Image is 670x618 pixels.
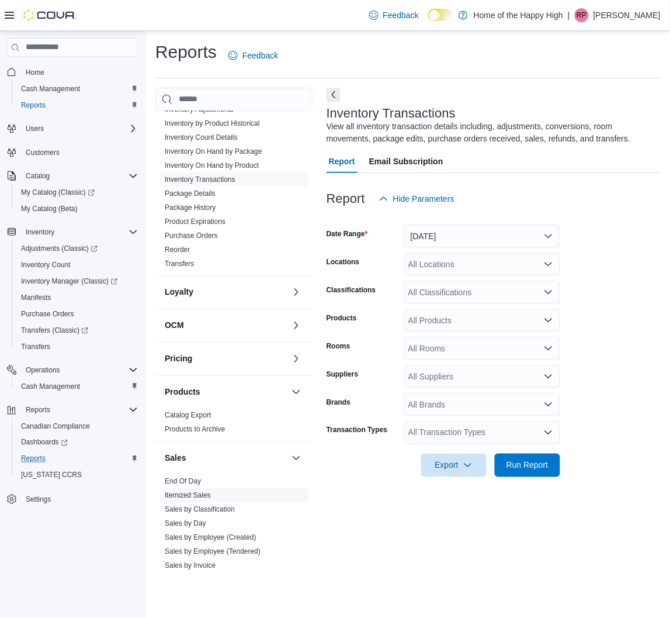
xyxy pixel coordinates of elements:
label: Classifications [327,285,376,295]
span: Reports [21,403,138,417]
span: Operations [21,363,138,377]
h3: Loyalty [165,286,193,298]
button: Products [289,385,303,399]
button: Loyalty [289,285,303,299]
label: Brands [327,398,350,407]
h3: Products [165,386,200,398]
span: Reports [16,452,138,466]
a: Manifests [16,291,55,305]
a: Products to Archive [165,426,225,434]
a: Sales by Employee (Created) [165,534,256,542]
a: Package Details [165,189,216,198]
span: Inventory Manager (Classic) [21,277,117,286]
div: Inventory [155,102,313,275]
a: Reports [16,98,50,112]
label: Transaction Types [327,426,387,435]
span: Sales by Employee (Tendered) [165,547,261,557]
a: Home [21,65,49,80]
button: Manifests [12,289,143,306]
span: Report [329,150,355,173]
button: Open list of options [544,316,553,325]
span: End Of Day [165,477,201,486]
a: Inventory Manager (Classic) [16,274,122,288]
span: Transfers [16,340,138,354]
button: Pricing [289,352,303,366]
h3: Pricing [165,353,192,365]
button: Hide Parameters [374,187,459,210]
a: Purchase Orders [16,307,79,321]
button: Users [2,120,143,137]
button: Inventory Count [12,257,143,273]
a: End Of Day [165,478,201,486]
button: OCM [165,320,287,332]
span: Dark Mode [428,21,429,22]
span: Users [26,124,44,133]
span: Inventory On Hand by Product [165,161,259,170]
a: My Catalog (Classic) [16,185,99,199]
span: Washington CCRS [16,468,138,482]
a: Product Expirations [165,217,225,226]
span: Sales by Day [165,519,206,529]
button: Users [21,122,48,136]
button: Purchase Orders [12,306,143,322]
span: Reports [21,454,46,464]
a: Reorder [165,246,190,254]
span: Reports [26,405,50,415]
span: Manifests [16,291,138,305]
a: Inventory Count [16,258,75,272]
button: Inventory [21,225,59,239]
span: [US_STATE] CCRS [21,471,82,480]
button: My Catalog (Beta) [12,201,143,217]
button: Catalog [2,168,143,184]
button: Catalog [21,169,54,183]
span: My Catalog (Classic) [21,188,95,197]
span: Purchase Orders [16,307,138,321]
a: [US_STATE] CCRS [16,468,86,482]
label: Products [327,313,357,323]
button: Open list of options [544,372,553,381]
span: Run Report [506,460,549,471]
button: Reports [12,451,143,467]
button: Run Report [495,454,560,477]
a: Inventory On Hand by Package [165,147,262,156]
p: | [568,8,570,22]
span: Dashboards [21,438,68,447]
span: Reports [21,101,46,110]
button: OCM [289,319,303,333]
span: Feedback [383,9,419,21]
a: Inventory Transactions [165,175,235,184]
div: Rachel Power [575,8,589,22]
label: Locations [327,257,360,267]
a: Itemized Sales [165,492,211,500]
span: Package History [165,203,216,212]
span: Catalog [26,171,50,181]
span: Transfers (Classic) [21,326,88,335]
a: Adjustments (Classic) [12,240,143,257]
a: My Catalog (Classic) [12,184,143,201]
a: Purchase Orders [165,232,218,240]
a: Cash Management [16,379,85,393]
span: Settings [26,495,51,505]
span: Users [21,122,138,136]
span: Settings [21,492,138,506]
button: Home [2,64,143,81]
div: View all inventory transaction details including, adjustments, conversions, room movements, packa... [327,120,655,145]
button: Reports [2,402,143,418]
span: Reports [16,98,138,112]
p: Home of the Happy High [474,8,563,22]
button: Sales [289,451,303,465]
button: [DATE] [404,225,560,248]
span: My Catalog (Beta) [16,202,138,216]
span: Canadian Compliance [21,422,90,431]
span: Catalog [21,169,138,183]
span: Cash Management [16,82,138,96]
a: Dashboards [12,434,143,451]
button: Open list of options [544,428,553,437]
span: Email Subscription [369,150,443,173]
button: Open list of options [544,260,553,269]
